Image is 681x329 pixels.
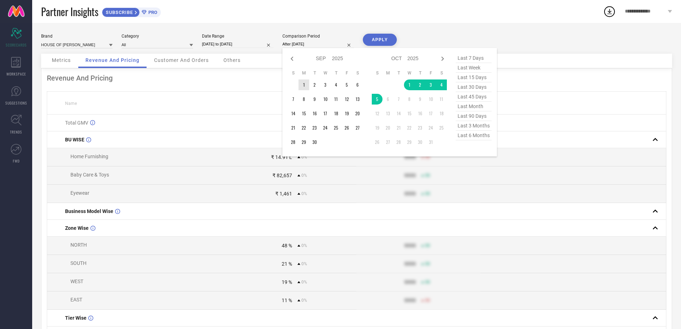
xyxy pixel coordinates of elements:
[404,279,416,285] div: 9999
[301,280,307,285] span: 0%
[352,122,363,133] td: Sat Sep 27 2025
[425,173,430,178] span: 50
[331,122,341,133] td: Thu Sep 25 2025
[70,190,89,196] span: Eyewear
[341,94,352,105] td: Fri Sep 12 2025
[425,155,430,160] span: 50
[404,70,415,76] th: Wednesday
[320,79,331,90] td: Wed Sep 03 2025
[404,137,415,147] td: Wed Oct 29 2025
[102,10,135,15] span: SUBSCRIBE
[282,34,354,39] div: Comparison Period
[41,4,98,19] span: Partner Insights
[282,243,292,248] div: 48 %
[404,94,415,105] td: Wed Oct 08 2025
[456,73,492,82] span: last 15 days
[6,71,26,77] span: WORKSPACE
[404,297,416,303] div: 9999
[436,94,447,105] td: Sat Oct 11 2025
[320,122,331,133] td: Wed Sep 24 2025
[415,108,425,119] td: Thu Oct 16 2025
[52,57,71,63] span: Metrics
[65,208,113,214] span: Business Model Wise
[13,158,20,164] span: FWD
[404,154,416,160] div: 9999
[404,108,415,119] td: Wed Oct 15 2025
[352,94,363,105] td: Sat Sep 13 2025
[404,79,415,90] td: Wed Oct 01 2025
[309,137,320,147] td: Tue Sep 30 2025
[288,70,298,76] th: Sunday
[425,79,436,90] td: Fri Oct 03 2025
[393,137,404,147] td: Tue Oct 28 2025
[272,173,292,178] div: ₹ 82,657
[393,108,404,119] td: Tue Oct 14 2025
[288,137,298,147] td: Sun Sep 28 2025
[456,53,492,63] span: last 7 days
[456,111,492,121] span: last 90 days
[309,70,320,76] th: Tuesday
[275,191,292,197] div: ₹ 1,461
[372,137,383,147] td: Sun Oct 26 2025
[415,122,425,133] td: Thu Oct 23 2025
[383,108,393,119] td: Mon Oct 13 2025
[425,137,436,147] td: Fri Oct 31 2025
[404,122,415,133] td: Wed Oct 22 2025
[301,173,307,178] span: 0%
[436,122,447,133] td: Sat Oct 25 2025
[372,108,383,119] td: Sun Oct 12 2025
[331,70,341,76] th: Thursday
[393,122,404,133] td: Tue Oct 21 2025
[415,137,425,147] td: Thu Oct 30 2025
[425,108,436,119] td: Fri Oct 17 2025
[425,70,436,76] th: Friday
[298,108,309,119] td: Mon Sep 15 2025
[85,57,139,63] span: Revenue And Pricing
[122,34,193,39] div: Category
[456,102,492,111] span: last month
[352,108,363,119] td: Sat Sep 20 2025
[298,122,309,133] td: Mon Sep 22 2025
[202,40,273,48] input: Select date range
[425,280,430,285] span: 50
[404,261,416,267] div: 9999
[425,94,436,105] td: Fri Oct 10 2025
[282,40,354,48] input: Select comparison period
[47,74,666,82] div: Revenue And Pricing
[372,70,383,76] th: Sunday
[10,129,22,135] span: TRENDS
[383,137,393,147] td: Mon Oct 27 2025
[70,297,82,303] span: EAST
[70,260,87,266] span: SOUTH
[404,173,416,178] div: 9999
[456,121,492,131] span: last 3 months
[331,79,341,90] td: Thu Sep 04 2025
[65,137,84,142] span: BU WISE
[288,108,298,119] td: Sun Sep 14 2025
[288,54,296,63] div: Previous month
[154,57,209,63] span: Customer And Orders
[282,279,292,285] div: 19 %
[288,122,298,133] td: Sun Sep 21 2025
[301,243,307,248] span: 0%
[301,191,307,196] span: 0%
[298,94,309,105] td: Mon Sep 08 2025
[5,100,27,106] span: SUGGESTIONS
[320,108,331,119] td: Wed Sep 17 2025
[341,122,352,133] td: Fri Sep 26 2025
[320,70,331,76] th: Wednesday
[456,63,492,73] span: last week
[352,79,363,90] td: Sat Sep 06 2025
[223,57,241,63] span: Others
[301,298,307,303] span: 0%
[301,155,307,160] span: 0%
[331,108,341,119] td: Thu Sep 18 2025
[6,42,27,48] span: SCORECARDS
[436,70,447,76] th: Saturday
[65,315,87,321] span: Tier Wise
[393,70,404,76] th: Tuesday
[271,154,292,160] div: ₹ 14.91 L
[372,122,383,133] td: Sun Oct 19 2025
[282,261,292,267] div: 21 %
[41,34,113,39] div: Brand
